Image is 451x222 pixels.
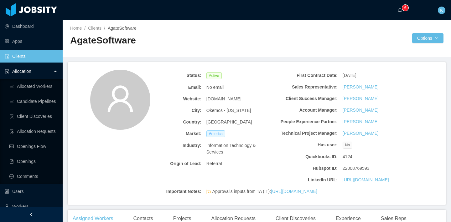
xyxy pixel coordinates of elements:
[9,155,58,168] a: icon: file-textOpenings
[343,84,379,90] a: [PERSON_NAME]
[206,84,224,91] span: No email
[5,200,58,213] a: icon: userWorkers
[274,177,338,183] b: LinkedIn URL:
[5,69,9,73] i: icon: solution
[9,170,58,183] a: icon: messageComments
[274,72,338,79] b: First Contract Date:
[418,8,422,12] i: icon: plus
[5,20,58,33] a: icon: pie-chartDashboard
[274,130,338,137] b: Technical Project Manager:
[274,95,338,102] b: Client Success Manager:
[440,7,443,14] span: K
[274,165,338,172] b: Hubspot ID:
[343,130,379,137] a: [PERSON_NAME]
[206,107,251,114] span: Okemos - [US_STATE]
[206,142,270,155] span: Information Technology & Services
[343,119,379,125] a: [PERSON_NAME]
[274,119,338,125] b: People Experience Partner:
[104,26,105,31] span: /
[343,177,389,183] a: [URL][DOMAIN_NAME]
[206,119,252,125] span: [GEOGRAPHIC_DATA]
[9,110,58,123] a: icon: file-searchClient Discoveries
[343,142,352,149] span: No
[138,96,201,102] b: Website:
[340,70,408,81] div: [DATE]
[138,107,201,114] b: City:
[206,189,211,196] span: flag
[9,95,58,108] a: icon: line-chartCandidate Pipelines
[70,34,257,47] h2: AgateSoftware
[5,50,58,63] a: icon: auditClients
[343,95,379,102] a: [PERSON_NAME]
[206,96,241,102] span: [DOMAIN_NAME]
[212,188,317,195] span: Approval's inputs from TA (IT):
[274,142,338,148] b: Has user:
[9,80,58,93] a: icon: line-chartAllocated Workers
[138,142,201,149] b: Industry:
[138,160,201,167] b: Origin of Lead:
[105,84,135,114] i: icon: user
[5,185,58,198] a: icon: robotUsers
[206,160,222,167] span: Referral
[274,107,338,114] b: Account Manager:
[84,26,86,31] span: /
[88,26,101,31] a: Clients
[138,84,201,91] b: Email:
[343,107,379,114] a: [PERSON_NAME]
[412,33,443,43] button: Optionsicon: down
[343,165,370,172] span: 22008769593
[271,189,317,194] a: [URL][DOMAIN_NAME]
[404,5,407,11] p: 6
[274,154,338,160] b: Quickbooks ID:
[70,26,82,31] a: Home
[12,69,31,74] span: Allocation
[206,72,222,79] span: Active
[138,72,201,79] b: Status:
[5,35,58,48] a: icon: appstoreApps
[138,188,201,195] b: Important Notes:
[138,119,201,125] b: Country:
[398,8,402,12] i: icon: bell
[138,130,201,137] b: Market:
[108,26,137,31] span: AgateSoftware
[402,5,408,11] sup: 6
[9,140,58,153] a: icon: idcardOpenings Flow
[9,125,58,138] a: icon: file-doneAllocation Requests
[343,154,352,160] span: 4124
[206,130,225,137] span: America
[274,84,338,90] b: Sales Representative:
